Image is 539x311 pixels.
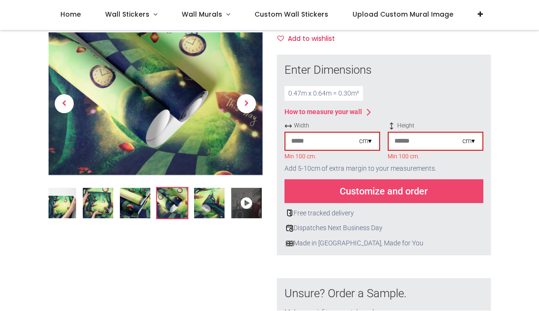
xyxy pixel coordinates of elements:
[284,209,483,219] div: Free tracked delivery
[353,10,453,19] span: Upload Custom Mural Image
[49,33,263,176] img: Product image
[286,240,294,248] img: uk
[462,137,475,146] div: cm ▾
[284,63,483,79] div: Enter Dimensions
[284,108,362,117] div: How to measure your wall
[284,239,483,249] div: Made in [GEOGRAPHIC_DATA], Made for You
[277,31,343,48] button: Add to wishlistAdd to wishlist
[194,188,225,219] img: Extra product image
[105,10,149,19] span: Wall Stickers
[284,180,483,204] div: Customize and order
[83,188,113,219] img: Extra product image
[46,188,76,219] img: Extra product image
[120,188,150,219] img: Extra product image
[284,159,483,180] div: Add 5-10cm of extra margin to your measurements.
[60,10,81,19] span: Home
[284,122,380,130] span: Width
[230,54,263,155] a: Next
[182,10,222,19] span: Wall Murals
[359,137,372,146] div: cm ▾
[284,87,363,102] div: 0.47 m x 0.64 m = 0.30 m²
[284,224,483,233] div: Dispatches Next Business Day
[284,286,483,302] div: Unsure? Order a Sample.
[55,95,74,114] span: Previous
[388,122,483,130] span: Height
[388,153,483,159] div: Min 100 cm.
[157,188,187,219] img: Extra product image
[255,10,328,19] span: Custom Wall Stickers
[237,95,256,114] span: Next
[277,36,284,42] i: Add to wishlist
[284,153,380,159] div: Min 100 cm.
[49,54,81,155] a: Previous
